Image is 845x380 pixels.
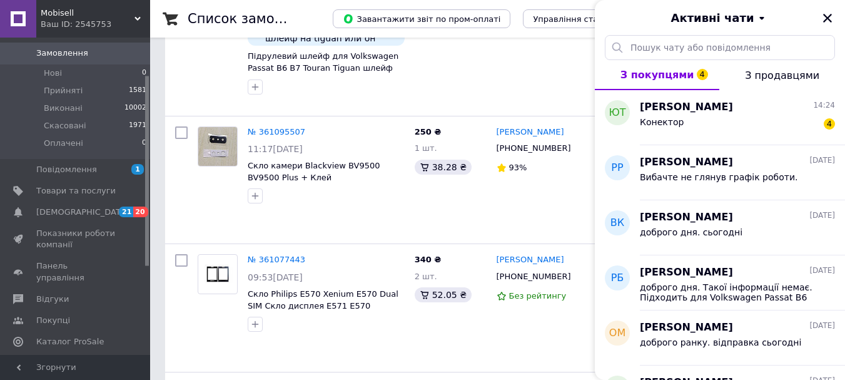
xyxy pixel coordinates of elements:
[198,264,237,284] img: Фото товару
[719,60,845,90] button: З продавцями
[640,265,733,280] span: [PERSON_NAME]
[609,326,625,341] span: ОМ
[640,117,684,127] span: Конектор
[497,126,564,138] a: [PERSON_NAME]
[820,11,835,26] button: Закрити
[745,69,819,81] span: З продавцями
[640,155,733,170] span: [PERSON_NAME]
[142,138,146,149] span: 0
[595,311,845,366] button: ОМ[PERSON_NAME][DATE]доброго ранку. відправка сьогодні
[595,60,719,90] button: З покупцями4
[188,11,315,26] h1: Список замовлень
[129,120,146,131] span: 1971
[497,272,571,281] span: [PHONE_NUMBER]
[142,68,146,79] span: 0
[36,48,88,59] span: Замовлення
[248,272,303,282] span: 09:53[DATE]
[640,227,742,237] span: доброго дня. сьогодні
[533,14,629,24] span: Управління статусами
[595,200,845,255] button: ВК[PERSON_NAME][DATE]доброго дня. сьогодні
[248,289,398,322] a: Скло Philips E570 Xenium E570 Dual SIM Скло дисплея E571 E570 Орігинал + Двосторонній скотч
[509,291,567,300] span: Без рейтингу
[809,155,835,166] span: [DATE]
[124,103,146,114] span: 10002
[609,106,625,120] span: ЮТ
[415,287,472,302] div: 52.05 ₴
[36,207,129,218] span: [DEMOGRAPHIC_DATA]
[630,10,810,26] button: Активні чати
[36,315,70,326] span: Покупці
[248,51,398,84] a: Підрулевий шлейф для Volkswagen Passat B6 B7 Touran Tiguan шлейф керма
[131,164,144,175] span: 1
[133,207,148,217] span: 20
[248,161,380,182] a: Скло камери Blackview BV9500 BV9500 Plus + Клей
[248,144,303,154] span: 11:17[DATE]
[605,35,835,60] input: Пошук чату або повідомлення
[640,210,733,225] span: [PERSON_NAME]
[670,10,754,26] span: Активні чати
[415,255,442,264] span: 340 ₴
[343,13,500,24] span: Завантажити звіт по пром-оплаті
[595,255,845,311] button: РБ[PERSON_NAME][DATE]доброго дня. Такої інформації немає. Підходить для Volkswagen Passat B6 B7. ...
[41,8,134,19] span: Mobisell
[415,272,437,281] span: 2 шт.
[509,163,527,172] span: 93%
[809,321,835,331] span: [DATE]
[129,85,146,96] span: 1581
[611,271,624,285] span: РБ
[595,145,845,200] button: РР[PERSON_NAME][DATE]Вибачте не глянув графік роботи.
[119,207,133,217] span: 21
[813,100,835,111] span: 14:24
[41,19,150,30] div: Ваш ID: 2545753
[640,100,733,115] span: [PERSON_NAME]
[697,69,708,80] span: 4
[610,216,624,230] span: ВК
[415,160,472,175] div: 38.28 ₴
[248,255,305,264] a: № 361077443
[44,68,62,79] span: Нові
[36,294,69,305] span: Відгуки
[198,127,237,166] img: Фото товару
[620,69,694,81] span: З покупцями
[640,337,801,347] span: доброго ранку. відправка сьогодні
[36,228,116,250] span: Показники роботи компанії
[523,9,639,28] button: Управління статусами
[44,103,83,114] span: Виконані
[497,254,564,266] a: [PERSON_NAME]
[333,9,510,28] button: Завантажити звіт по пром-оплаті
[198,254,238,294] a: Фото товару
[44,138,83,149] span: Оплачені
[198,126,238,167] a: Фото товару
[595,90,845,145] button: ЮТ[PERSON_NAME]14:24Конектор4
[415,127,442,136] span: 250 ₴
[36,336,104,347] span: Каталог ProSale
[44,85,83,96] span: Прийняті
[640,321,733,335] span: [PERSON_NAME]
[640,172,797,182] span: Вибачте не глянув графік роботи.
[824,118,835,130] span: 4
[248,127,305,136] a: № 361095507
[44,120,86,131] span: Скасовані
[415,143,437,153] span: 1 шт.
[611,161,623,175] span: РР
[36,185,116,197] span: Товари та послуги
[640,282,817,302] span: доброго дня. Такої інформації немає. Підходить для Volkswagen Passat B6 B7. В описі є заміри - мо...
[809,210,835,221] span: [DATE]
[497,143,571,153] span: [PHONE_NUMBER]
[809,265,835,276] span: [DATE]
[36,164,97,175] span: Повідомлення
[36,260,116,283] span: Панель управління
